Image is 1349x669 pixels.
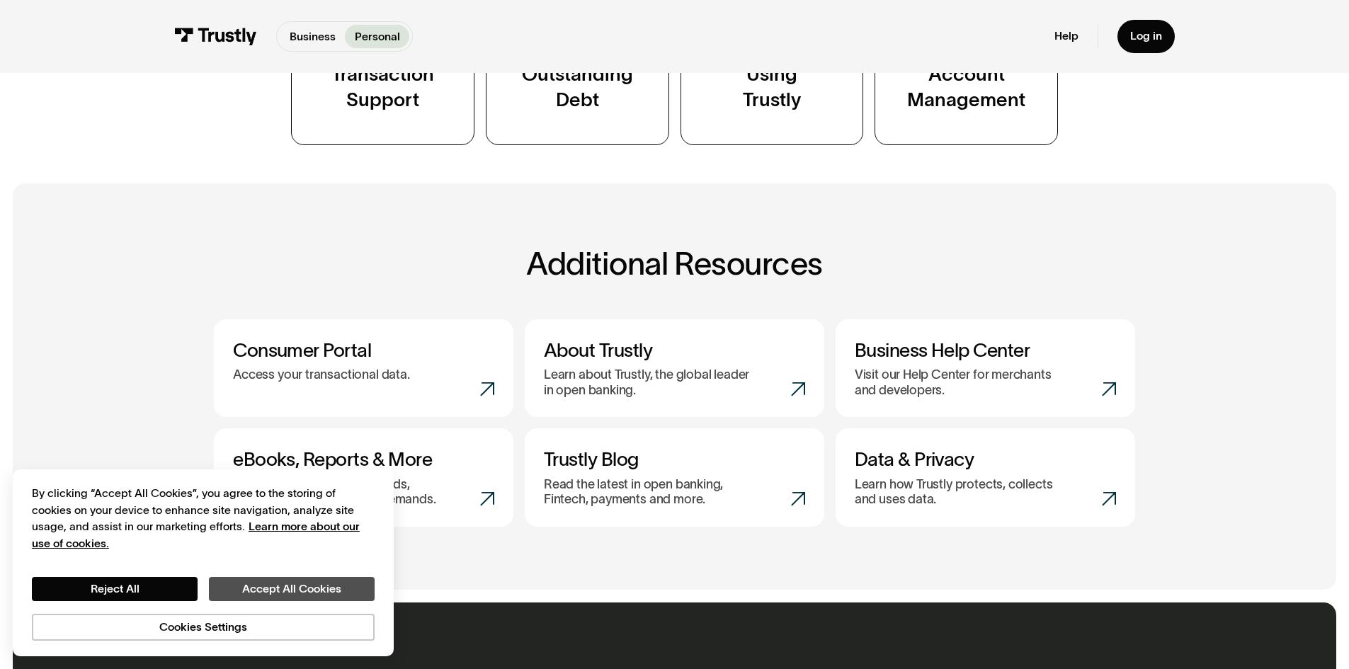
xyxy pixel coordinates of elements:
p: Visit our Help Center for merchants and developers. [855,367,1065,398]
a: Trustly BlogRead the latest in open banking, Fintech, payments and more. [525,428,824,526]
div: Transaction Support [331,62,434,113]
p: Business [290,28,336,45]
div: Privacy [32,485,375,640]
a: Help [1054,29,1078,43]
div: Using Trustly [743,62,801,113]
a: Business Help CenterVisit our Help Center for merchants and developers. [836,319,1135,417]
a: Log in [1117,20,1175,53]
p: Access your transactional data. [233,367,409,383]
p: Personal [355,28,400,45]
a: Consumer PortalAccess your transactional data. [214,319,513,417]
a: Data & PrivacyLearn how Trustly protects, collects and uses data. [836,428,1135,526]
button: Accept All Cookies [209,577,375,601]
a: About TrustlyLearn about Trustly, the global leader in open banking. [525,319,824,417]
div: By clicking “Accept All Cookies”, you agree to the storing of cookies on your device to enhance s... [32,485,375,551]
h3: Business Help Center [855,338,1116,361]
button: Reject All [32,577,198,601]
div: Account Management [907,62,1025,113]
button: Cookies Settings [32,614,375,641]
h3: Trustly Blog [544,447,805,470]
div: Log in [1130,29,1162,43]
p: Learn how Trustly protects, collects and uses data. [855,477,1065,508]
h2: Additional Resources [214,246,1134,281]
a: Personal [345,25,409,48]
h3: Data & Privacy [855,447,1116,470]
div: Outstanding Debt [522,62,633,113]
a: eBooks, Reports & MoreStay in the know on new trends, technology and customer demands. [214,428,513,526]
div: Cookie banner [13,469,394,656]
h3: About Trustly [544,338,805,361]
h3: eBooks, Reports & More [233,447,494,470]
img: Trustly Logo [174,28,257,45]
p: Read the latest in open banking, Fintech, payments and more. [544,477,754,508]
p: Learn about Trustly, the global leader in open banking. [544,367,754,398]
a: Business [280,25,345,48]
h3: Consumer Portal [233,338,494,361]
